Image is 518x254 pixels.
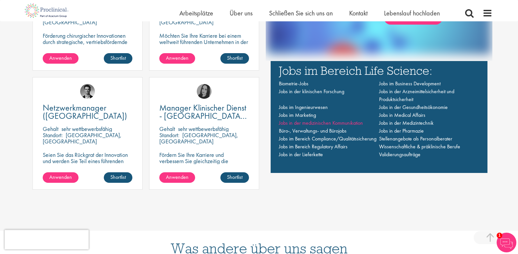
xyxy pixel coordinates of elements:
img: Anna Klemencic [197,84,212,99]
a: Shortlist [220,53,249,64]
span: Anwenden [166,54,189,61]
span: Standort: [159,131,179,139]
a: Manager Klinischer Dienst - [GEOGRAPHIC_DATA], [GEOGRAPHIC_DATA] [159,104,249,120]
a: Jobs im Business Development [379,80,440,87]
a: Jobs im Bereich Compliance/Qualitätssicherung [279,135,376,142]
a: Wissenschaftliche & präklinische Berufe [379,143,460,150]
a: Jobs in der Lieferkette [279,151,323,158]
span: 1 [497,233,502,238]
a: Über uns [230,9,253,17]
a: Shortlist [104,53,132,64]
p: [GEOGRAPHIC_DATA], [GEOGRAPHIC_DATA] [159,131,238,145]
span: Anwenden [166,174,189,180]
a: Anwenden [43,172,79,183]
p: sehr wettbewerbsfähig [178,125,229,133]
a: Biometrie-Jobs [279,80,308,87]
p: [GEOGRAPHIC_DATA], [GEOGRAPHIC_DATA] [43,131,122,145]
a: Jobs in der klinischen Forschung [279,88,344,95]
a: Stellenangebote als Personalberater [379,135,452,142]
p: sehr wettbewerbsfähig [61,125,112,133]
a: Kontakt [349,9,368,17]
span: Standort: [43,131,63,139]
a: Büro-, Verwaltungs- und Bürojobs [279,127,347,134]
a: Jobs im Marketing [279,112,316,118]
span: Netzwerkmanager ([GEOGRAPHIC_DATA]) [43,102,127,121]
a: Jobs in der Arzneimittelsicherheit und Produktsicherheit [379,88,454,103]
a: Validierungsaufträge [379,151,420,158]
span: Gehalt [159,125,175,133]
a: Schließen Sie sich uns an [269,9,333,17]
a: Arbeitsplätze [179,9,213,17]
span: Anwenden [49,174,72,180]
a: Jobs in Medical Affairs [379,112,425,118]
a: Shortlist [220,172,249,183]
a: Lebenslauf hochladen [384,9,440,17]
a: Anwenden [159,53,195,64]
a: Anwenden [159,172,195,183]
a: Jobs im Bereich Regulatory Affairs [279,143,348,150]
p: Fördern Sie Ihre Karriere und verbessern Sie gleichzeitig die Patientenversorgung mit dieser Posi... [159,152,249,189]
a: Anwenden [43,53,79,64]
a: Jobs in der medizinischen Kommunikation [279,119,363,126]
a: Jobs in der Gesundheitsökonomie [379,104,448,111]
nav: Hauptnavigation [279,80,479,159]
p: Förderung chirurgischer Innovationen durch strategische, vertriebsfördernde Operationssäle mit ho... [43,32,132,57]
a: Jobs in der Medizintechnik [379,119,434,126]
img: Max Slevogt [80,84,95,99]
span: Anwenden [49,54,72,61]
p: Möchten Sie Ihre Karriere bei einem weltweit führenden Unternehmen in der Diabetesversorgung vora... [159,32,249,76]
a: Jobs in der Pharmazie [379,127,424,134]
h3: Jobs im Bereich Life Science: [279,64,479,76]
a: Shortlist [104,172,132,183]
a: Jobs im Ingenieurwesen [279,104,328,111]
span: Manager Klinischer Dienst - [GEOGRAPHIC_DATA], [GEOGRAPHIC_DATA] [159,102,247,130]
span: Gehalt [43,125,58,133]
img: Chatbot [497,233,516,252]
iframe: reCAPTCHA [5,230,89,249]
p: Seien Sie das Rückgrat der Innovation und werden Sie Teil eines führenden Pharmaunternehmens, um ... [43,152,132,183]
a: Netzwerkmanager ([GEOGRAPHIC_DATA]) [43,104,132,120]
